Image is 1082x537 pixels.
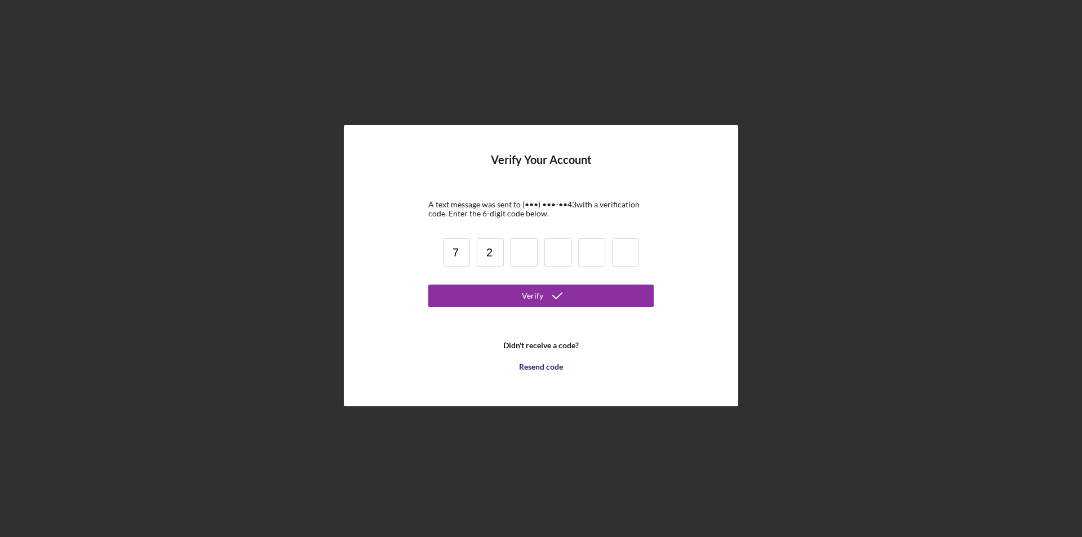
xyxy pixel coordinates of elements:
b: Didn't receive a code? [503,341,579,350]
h4: Verify Your Account [491,153,592,183]
button: Resend code [428,356,654,378]
div: Verify [522,285,543,307]
div: A text message was sent to (•••) •••-•• 43 with a verification code. Enter the 6-digit code below. [428,200,654,218]
button: Verify [428,285,654,307]
div: Resend code [519,356,563,378]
